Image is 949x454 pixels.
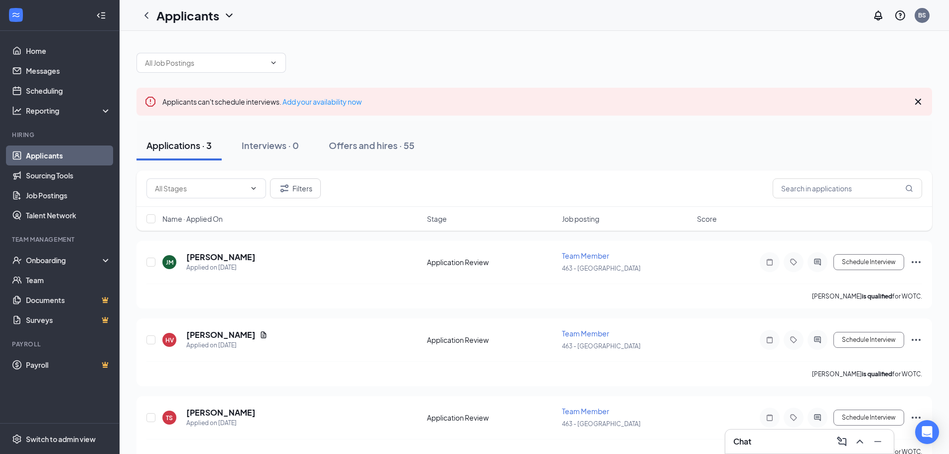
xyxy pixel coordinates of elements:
[894,9,906,21] svg: QuestionInfo
[427,413,556,423] div: Application Review
[862,293,892,300] b: is qualified
[833,254,904,270] button: Schedule Interview
[788,414,800,422] svg: Tag
[250,184,258,192] svg: ChevronDown
[146,139,212,151] div: Applications · 3
[812,414,823,422] svg: ActiveChat
[427,214,447,224] span: Stage
[186,252,256,263] h5: [PERSON_NAME]
[12,434,22,444] svg: Settings
[329,139,414,151] div: Offers and hires · 55
[912,96,924,108] svg: Cross
[862,370,892,378] b: is qualified
[812,292,922,301] p: [PERSON_NAME] for WOTC.
[764,414,776,422] svg: Note
[12,106,22,116] svg: Analysis
[788,336,800,344] svg: Tag
[162,214,223,224] span: Name · Applied On
[870,434,886,450] button: Minimize
[562,342,641,350] span: 463 - [GEOGRAPHIC_DATA]
[26,270,111,290] a: Team
[26,310,111,330] a: SurveysCrown
[26,205,111,225] a: Talent Network
[910,334,922,346] svg: Ellipses
[26,165,111,185] a: Sourcing Tools
[155,183,246,194] input: All Stages
[165,336,174,344] div: HV
[836,436,848,448] svg: ComposeMessage
[562,251,609,260] span: Team Member
[812,336,823,344] svg: ActiveChat
[26,146,111,165] a: Applicants
[186,340,268,350] div: Applied on [DATE]
[186,329,256,340] h5: [PERSON_NAME]
[764,336,776,344] svg: Note
[562,265,641,272] span: 463 - [GEOGRAPHIC_DATA]
[427,257,556,267] div: Application Review
[186,418,256,428] div: Applied on [DATE]
[905,184,913,192] svg: MagnifyingGlass
[833,332,904,348] button: Schedule Interview
[872,436,884,448] svg: Minimize
[764,258,776,266] svg: Note
[915,420,939,444] div: Open Intercom Messenger
[186,263,256,273] div: Applied on [DATE]
[186,407,256,418] h5: [PERSON_NAME]
[12,255,22,265] svg: UserCheck
[166,414,173,422] div: TS
[427,335,556,345] div: Application Review
[144,96,156,108] svg: Error
[812,258,823,266] svg: ActiveChat
[562,214,599,224] span: Job posting
[26,61,111,81] a: Messages
[26,355,111,375] a: PayrollCrown
[278,182,290,194] svg: Filter
[12,340,109,348] div: Payroll
[26,81,111,101] a: Scheduling
[12,235,109,244] div: Team Management
[833,410,904,426] button: Schedule Interview
[910,412,922,424] svg: Ellipses
[26,106,112,116] div: Reporting
[852,434,868,450] button: ChevronUp
[145,57,266,68] input: All Job Postings
[156,7,219,24] h1: Applicants
[562,329,609,338] span: Team Member
[697,214,717,224] span: Score
[270,59,277,67] svg: ChevronDown
[260,331,268,339] svg: Document
[11,10,21,20] svg: WorkstreamLogo
[788,258,800,266] svg: Tag
[242,139,299,151] div: Interviews · 0
[223,9,235,21] svg: ChevronDown
[773,178,922,198] input: Search in applications
[854,436,866,448] svg: ChevronUp
[26,290,111,310] a: DocumentsCrown
[26,255,103,265] div: Onboarding
[140,9,152,21] svg: ChevronLeft
[910,256,922,268] svg: Ellipses
[12,131,109,139] div: Hiring
[562,420,641,428] span: 463 - [GEOGRAPHIC_DATA]
[872,9,884,21] svg: Notifications
[26,41,111,61] a: Home
[562,407,609,416] span: Team Member
[918,11,926,19] div: BS
[834,434,850,450] button: ComposeMessage
[270,178,321,198] button: Filter Filters
[166,258,173,267] div: JM
[26,185,111,205] a: Job Postings
[26,434,96,444] div: Switch to admin view
[162,97,362,106] span: Applicants can't schedule interviews.
[812,370,922,378] p: [PERSON_NAME] for WOTC.
[96,10,106,20] svg: Collapse
[282,97,362,106] a: Add your availability now
[733,436,751,447] h3: Chat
